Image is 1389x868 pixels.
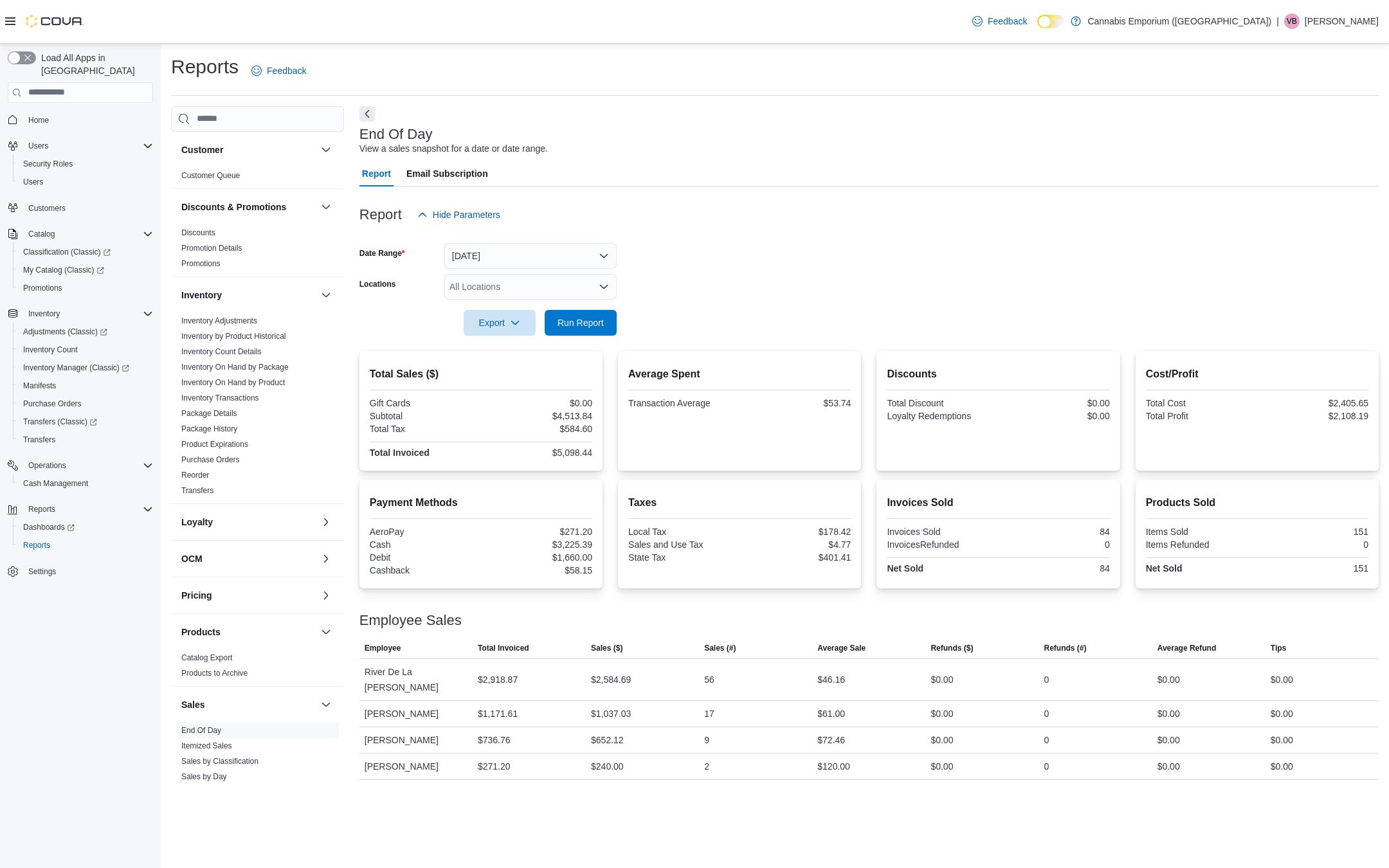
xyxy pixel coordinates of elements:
[628,539,737,550] div: Sales and Use Tax
[1260,527,1368,537] div: 151
[1287,14,1297,29] span: VB
[370,398,478,408] div: Gift Cards
[591,706,631,721] div: $1,037.03
[267,64,306,77] span: Feedback
[318,624,334,640] button: Products
[181,143,316,156] button: Customer
[181,698,316,711] button: Sales
[887,563,923,574] strong: Net Sold
[181,626,316,638] button: Products
[742,552,851,563] div: $401.41
[318,697,334,712] button: Sales
[3,562,158,581] button: Settings
[370,527,478,537] div: AeroPay
[370,552,478,563] div: Debit
[23,563,153,579] span: Settings
[181,552,316,565] button: OCM
[246,58,311,84] a: Feedback
[359,613,462,628] h3: Employee Sales
[13,475,158,493] button: Cash Management
[18,378,61,393] a: Manifests
[23,327,107,337] span: Adjustments (Classic)
[18,520,153,535] span: Dashboards
[23,226,60,242] button: Catalog
[1044,672,1049,687] div: 0
[23,247,111,257] span: Classification (Classic)
[181,258,221,269] span: Promotions
[13,536,158,554] button: Reports
[18,174,153,190] span: Users
[1157,706,1180,721] div: $0.00
[359,727,473,753] div: [PERSON_NAME]
[591,672,631,687] div: $2,584.69
[23,200,153,216] span: Customers
[23,112,153,128] span: Home
[23,306,65,321] button: Inventory
[28,460,66,471] span: Operations
[13,359,158,377] a: Inventory Manager (Classic)
[18,174,48,190] a: Users
[1001,411,1110,421] div: $0.00
[1044,706,1049,721] div: 0
[362,161,391,186] span: Report
[1276,14,1279,29] p: |
[181,347,262,356] a: Inventory Count Details
[817,643,866,653] span: Average Sale
[28,141,48,151] span: Users
[1146,398,1255,408] div: Total Cost
[591,759,624,774] div: $240.00
[181,552,203,565] h3: OCM
[181,409,237,418] a: Package Details
[18,324,113,339] a: Adjustments (Classic)
[181,362,289,372] span: Inventory On Hand by Package
[931,759,953,774] div: $0.00
[181,393,259,403] span: Inventory Transactions
[181,201,316,213] button: Discounts & Promotions
[23,399,82,409] span: Purchase Orders
[1044,643,1087,653] span: Refunds (#)
[478,706,518,721] div: $1,171.61
[3,199,158,217] button: Customers
[23,159,73,169] span: Security Roles
[18,360,153,375] span: Inventory Manager (Classic)
[370,448,430,458] strong: Total Invoiced
[181,393,259,402] a: Inventory Transactions
[370,495,592,511] h2: Payment Methods
[1037,15,1064,28] input: Dark Mode
[18,262,109,278] a: My Catalog (Classic)
[18,396,87,411] a: Purchase Orders
[1044,759,1049,774] div: 0
[1146,366,1368,382] h2: Cost/Profit
[3,225,158,243] button: Catalog
[181,698,205,711] h3: Sales
[318,551,334,566] button: OCM
[591,732,624,748] div: $652.12
[484,539,592,550] div: $3,225.39
[181,772,227,781] a: Sales by Day
[18,378,153,393] span: Manifests
[23,138,153,154] span: Users
[478,732,511,748] div: $736.76
[628,527,737,537] div: Local Tax
[28,309,60,319] span: Inventory
[1146,563,1183,574] strong: Net Sold
[23,363,129,373] span: Inventory Manager (Classic)
[18,360,134,375] a: Inventory Manager (Classic)
[28,229,55,239] span: Catalog
[318,287,334,303] button: Inventory
[181,757,259,766] a: Sales by Classification
[181,669,248,678] a: Products to Archive
[1001,398,1110,408] div: $0.00
[628,495,851,511] h2: Taxes
[171,54,239,80] h1: Reports
[28,566,56,577] span: Settings
[628,398,737,408] div: Transaction Average
[18,324,153,339] span: Adjustments (Classic)
[18,280,153,296] span: Promotions
[23,381,56,391] span: Manifests
[23,502,60,517] button: Reports
[181,377,285,388] span: Inventory On Hand by Product
[181,331,286,341] span: Inventory by Product Historical
[181,653,232,663] span: Catalog Export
